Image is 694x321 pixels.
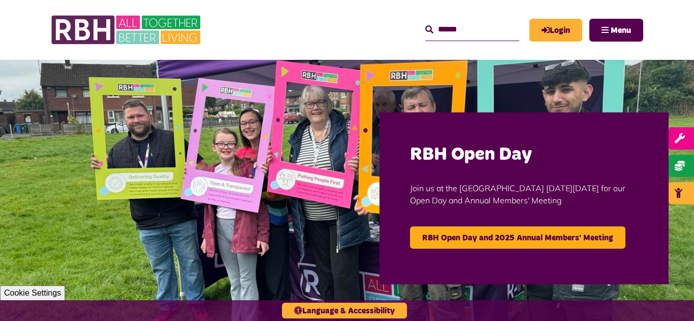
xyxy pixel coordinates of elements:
span: Menu [611,26,631,34]
a: MyRBH [529,19,582,42]
p: Join us at the [GEOGRAPHIC_DATA] [DATE][DATE] for our Open Day and Annual Members' Meeting [410,166,638,221]
h2: RBH Open Day [410,142,638,166]
button: Navigation [589,19,643,42]
a: RBH Open Day and 2025 Annual Members' Meeting [410,226,625,248]
img: RBH [51,10,203,50]
button: Language & Accessibility [282,303,407,318]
